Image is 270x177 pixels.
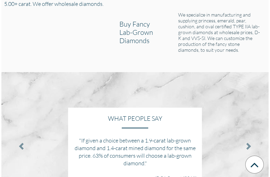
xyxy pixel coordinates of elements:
a: Buy FancyLab-Grown Diamonds [119,20,178,45]
iframe: Drift Widget Chat Controller [236,142,262,169]
h3: Buy Fancy Lab-Grown Diamonds [119,20,178,45]
h6: We specialize in manufacturing and supplying princess, emerald, pear, cushion, and oval certified... [178,12,261,53]
h5: "If given a choice between a 1.9-carat lab-grown diamond and 1.4-carat mined diamond for the same... [73,137,197,167]
h4: WHAT PEOPLE SAY [73,115,197,122]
